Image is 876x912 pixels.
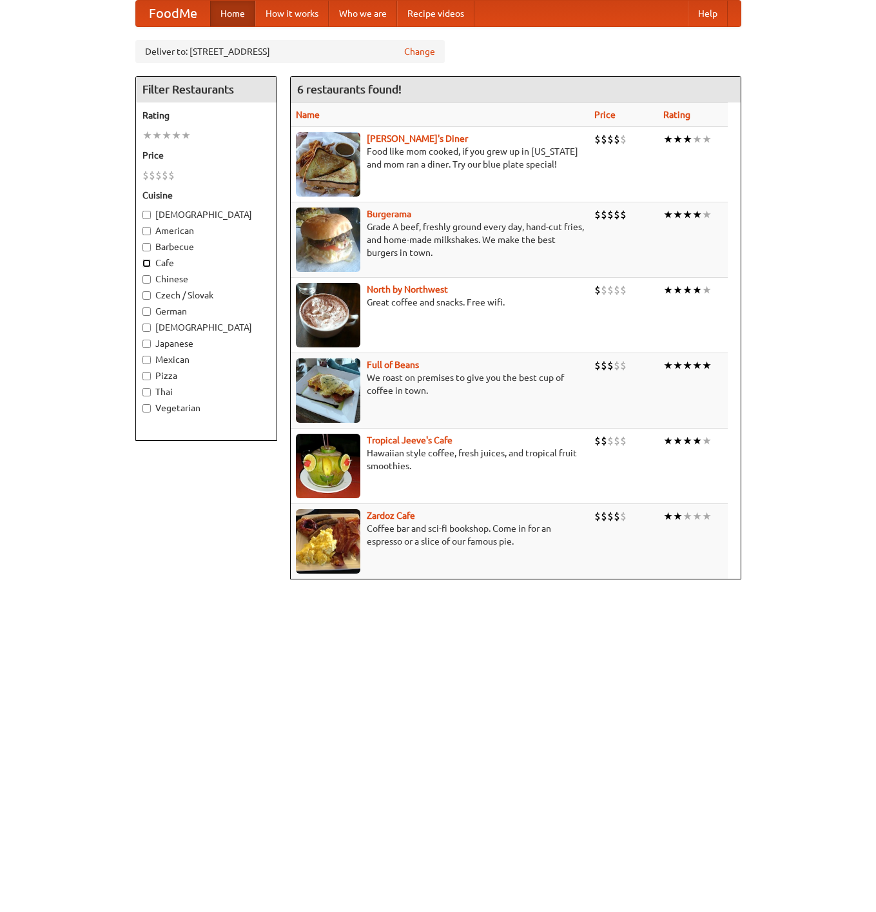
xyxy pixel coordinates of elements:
[673,358,683,373] li: ★
[296,132,360,197] img: sallys.jpg
[142,273,270,286] label: Chinese
[367,435,453,445] a: Tropical Jeeve's Cafe
[688,1,728,26] a: Help
[142,109,270,122] h5: Rating
[296,145,584,171] p: Food like mom cooked, if you grew up in [US_STATE] and mom ran a diner. Try our blue plate special!
[142,402,270,414] label: Vegetarian
[367,284,448,295] a: North by Northwest
[594,283,601,297] li: $
[594,509,601,523] li: $
[296,296,584,309] p: Great coffee and snacks. Free wifi.
[142,385,270,398] label: Thai
[142,321,270,334] label: [DEMOGRAPHIC_DATA]
[142,305,270,318] label: German
[702,434,712,448] li: ★
[142,372,151,380] input: Pizza
[663,208,673,222] li: ★
[210,1,255,26] a: Home
[601,208,607,222] li: $
[181,128,191,142] li: ★
[297,83,402,95] ng-pluralize: 6 restaurants found!
[702,283,712,297] li: ★
[404,45,435,58] a: Change
[663,110,690,120] a: Rating
[296,220,584,259] p: Grade A beef, freshly ground every day, hand-cut fries, and home-made milkshakes. We make the bes...
[601,509,607,523] li: $
[607,132,614,146] li: $
[663,283,673,297] li: ★
[155,168,162,182] li: $
[620,283,627,297] li: $
[142,227,151,235] input: American
[673,283,683,297] li: ★
[607,208,614,222] li: $
[673,509,683,523] li: ★
[663,132,673,146] li: ★
[142,388,151,396] input: Thai
[594,208,601,222] li: $
[142,337,270,350] label: Japanese
[620,208,627,222] li: $
[614,358,620,373] li: $
[367,209,411,219] a: Burgerama
[692,358,702,373] li: ★
[620,509,627,523] li: $
[692,509,702,523] li: ★
[663,509,673,523] li: ★
[142,369,270,382] label: Pizza
[673,132,683,146] li: ★
[142,307,151,316] input: German
[152,128,162,142] li: ★
[607,358,614,373] li: $
[673,434,683,448] li: ★
[692,434,702,448] li: ★
[683,509,692,523] li: ★
[162,128,171,142] li: ★
[607,509,614,523] li: $
[702,509,712,523] li: ★
[673,208,683,222] li: ★
[162,168,168,182] li: $
[142,324,151,332] input: [DEMOGRAPHIC_DATA]
[367,510,415,521] a: Zardoz Cafe
[142,275,151,284] input: Chinese
[296,434,360,498] img: jeeves.jpg
[663,434,673,448] li: ★
[136,77,277,102] h4: Filter Restaurants
[692,132,702,146] li: ★
[296,208,360,272] img: burgerama.jpg
[702,208,712,222] li: ★
[607,434,614,448] li: $
[142,128,152,142] li: ★
[594,110,616,120] a: Price
[142,149,270,162] h5: Price
[296,509,360,574] img: zardoz.jpg
[601,283,607,297] li: $
[142,289,270,302] label: Czech / Slovak
[142,259,151,267] input: Cafe
[683,358,692,373] li: ★
[367,360,419,370] a: Full of Beans
[601,434,607,448] li: $
[614,208,620,222] li: $
[397,1,474,26] a: Recipe videos
[296,358,360,423] img: beans.jpg
[367,133,468,144] a: [PERSON_NAME]'s Diner
[692,283,702,297] li: ★
[296,110,320,120] a: Name
[663,358,673,373] li: ★
[142,224,270,237] label: American
[142,189,270,202] h5: Cuisine
[136,1,210,26] a: FoodMe
[702,358,712,373] li: ★
[142,208,270,221] label: [DEMOGRAPHIC_DATA]
[620,434,627,448] li: $
[601,132,607,146] li: $
[142,340,151,348] input: Japanese
[683,132,692,146] li: ★
[142,243,151,251] input: Barbecue
[296,283,360,347] img: north.jpg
